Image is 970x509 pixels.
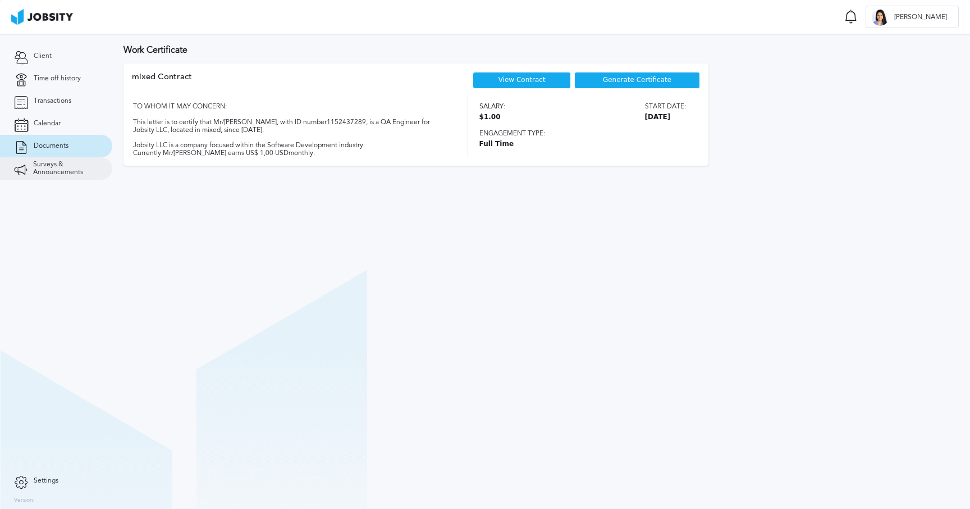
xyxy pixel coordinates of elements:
[14,497,35,504] label: Version:
[645,113,686,121] span: [DATE]
[866,6,959,28] button: D[PERSON_NAME]
[34,97,71,105] span: Transactions
[603,76,671,84] span: Generate Certificate
[889,13,953,21] span: [PERSON_NAME]
[498,76,546,84] a: View Contract
[11,9,73,25] img: ab4bad089aa723f57921c736e9817d99.png
[132,72,192,94] div: mixed Contract
[479,113,505,121] span: $1.00
[34,142,68,150] span: Documents
[34,75,81,83] span: Time off history
[34,52,52,60] span: Client
[132,94,448,157] div: TO WHOM IT MAY CONCERN: This letter is to certify that Mr/[PERSON_NAME], with ID number 115243728...
[123,45,959,55] h3: Work Certificate
[34,477,58,485] span: Settings
[645,103,686,111] span: Start date:
[872,9,889,26] div: D
[479,103,505,111] span: Salary:
[479,130,686,138] span: Engagement type:
[34,120,61,128] span: Calendar
[33,161,98,176] span: Surveys & Announcements
[479,140,686,148] span: Full Time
